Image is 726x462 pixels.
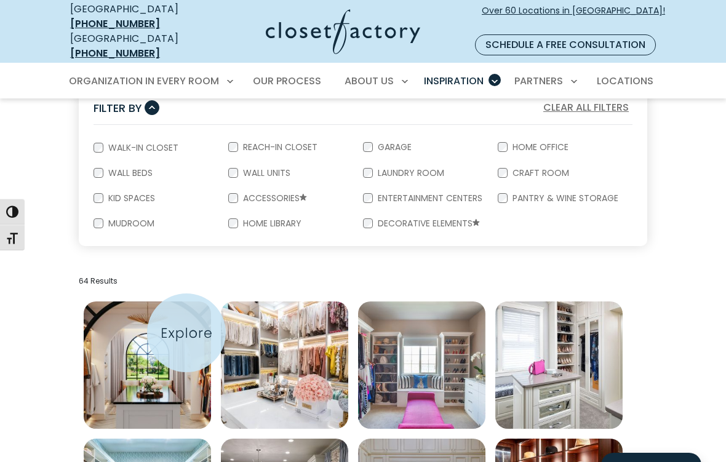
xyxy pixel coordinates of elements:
[514,74,563,88] span: Partners
[495,301,623,429] img: Walk-in closet with open shoe shelving with elite chrome toe stops, glass inset door fronts, and ...
[475,34,656,55] a: Schedule a Free Consultation
[508,143,571,151] label: Home Office
[482,4,665,30] span: Over 60 Locations in [GEOGRAPHIC_DATA]!
[508,194,621,202] label: Pantry & Wine Storage
[266,9,420,54] img: Closet Factory Logo
[221,301,348,429] a: Open inspiration gallery to preview enlarged image
[238,169,293,177] label: Wall Units
[70,46,160,60] a: [PHONE_NUMBER]
[373,143,414,151] label: Garage
[70,17,160,31] a: [PHONE_NUMBER]
[103,219,157,228] label: Mudroom
[79,276,647,287] p: 64 Results
[424,74,484,88] span: Inspiration
[84,301,211,429] a: Open inspiration gallery to preview enlarged image
[103,169,155,177] label: Wall Beds
[94,99,159,117] button: Filter By
[69,74,219,88] span: Organization in Every Room
[597,74,653,88] span: Locations
[495,301,623,429] a: Open inspiration gallery to preview enlarged image
[373,219,482,229] label: Decorative Elements
[103,143,181,152] label: Walk-In Closet
[60,64,666,98] nav: Primary Menu
[238,143,320,151] label: Reach-In Closet
[70,2,204,31] div: [GEOGRAPHIC_DATA]
[540,100,632,116] button: Clear All Filters
[103,194,158,202] label: Kid Spaces
[358,301,485,429] img: Walk-in closet with dual hanging rods, crown molding, built-in drawers and window seat bench.
[508,169,572,177] label: Craft Room
[345,74,394,88] span: About Us
[70,31,204,61] div: [GEOGRAPHIC_DATA]
[221,301,348,429] img: Custom white melamine system with triple-hang wardrobe rods, gold-tone hanging hardware, and inte...
[373,169,447,177] label: Laundry Room
[238,194,309,204] label: Accessories
[238,219,304,228] label: Home Library
[358,301,485,429] a: Open inspiration gallery to preview enlarged image
[373,194,485,202] label: Entertainment Centers
[84,301,211,429] img: Spacious custom walk-in closet with abundant wardrobe space, center island storage
[253,74,321,88] span: Our Process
